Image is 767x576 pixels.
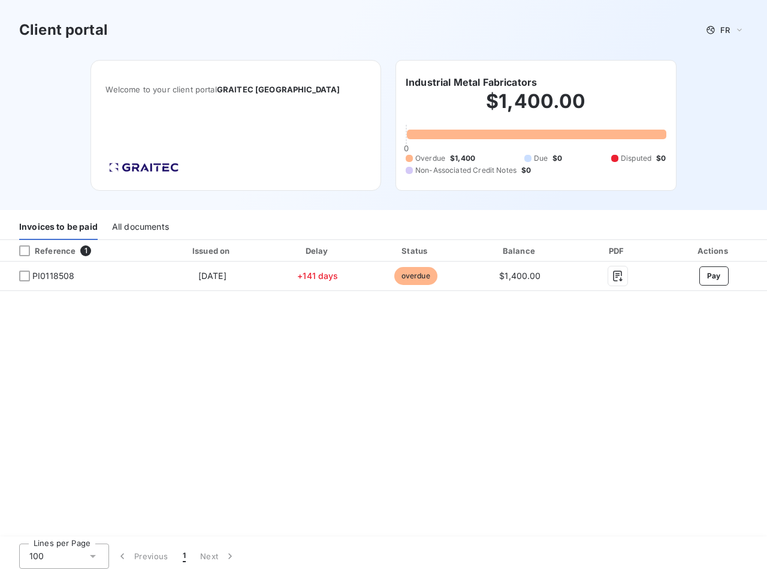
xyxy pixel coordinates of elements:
div: Invoices to be paid [19,215,98,240]
span: Disputed [621,153,651,164]
div: PDF [577,245,659,257]
span: Welcome to your client portal [105,85,366,94]
span: 1 [183,550,186,562]
button: 1 [176,544,193,569]
button: Pay [699,266,729,286]
span: $0 [552,153,562,164]
span: 1 [80,245,91,256]
div: Actions [663,245,765,257]
span: GRAITEC [GEOGRAPHIC_DATA] [217,85,340,94]
span: Due [534,153,548,164]
span: [DATE] [198,271,227,281]
span: 0 [404,143,409,153]
button: Previous [109,544,176,569]
div: Status [368,245,463,257]
span: $0 [656,153,666,164]
div: Balance [468,245,572,257]
span: $1,400.00 [499,271,540,281]
span: Overdue [415,153,445,164]
h6: Industrial Metal Fabricators [406,75,537,89]
span: $1,400 [450,153,475,164]
span: PI0118508 [32,270,74,282]
div: Issued on [157,245,267,257]
span: Non-Associated Credit Notes [415,165,517,176]
button: Next [193,544,243,569]
img: Company logo [105,159,182,176]
span: 100 [29,550,44,562]
div: Reference [10,245,76,256]
span: FR [720,25,730,35]
span: +141 days [297,271,338,281]
span: overdue [394,267,437,285]
h3: Client portal [19,19,108,41]
div: Delay [272,245,363,257]
span: $0 [521,165,531,176]
div: All documents [112,215,169,240]
h2: $1,400.00 [406,89,666,125]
